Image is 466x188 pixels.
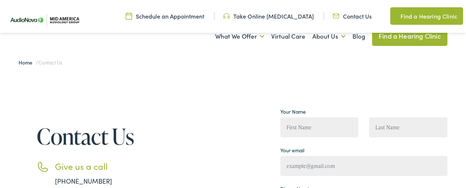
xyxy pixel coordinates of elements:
img: utility icon [126,12,132,20]
a: Take Online [MEDICAL_DATA] [223,12,314,20]
input: example@gmail.com [280,156,447,176]
span: Contact Us [38,59,62,66]
a: Blog [352,23,365,50]
h1: Contact Us [37,124,186,148]
a: Contact Us [333,12,372,20]
a: Schedule an Appointment [126,12,204,20]
input: First Name [280,117,359,137]
a: Home [19,59,36,66]
img: utility icon [390,12,397,20]
img: utility icon [333,12,339,20]
a: [PHONE_NUMBER] [55,176,112,185]
span: / [19,59,62,66]
a: Find a Hearing Clinic [390,7,463,25]
a: About Us [312,23,345,50]
label: Your Name [280,108,306,115]
input: Last Name [369,117,447,137]
a: What We Offer [215,23,264,50]
img: utility icon [223,12,230,20]
a: Virtual Care [271,23,305,50]
h3: Give us a call [55,161,186,172]
label: Your email [280,146,304,154]
a: Find a Hearing Clinic [372,26,447,46]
